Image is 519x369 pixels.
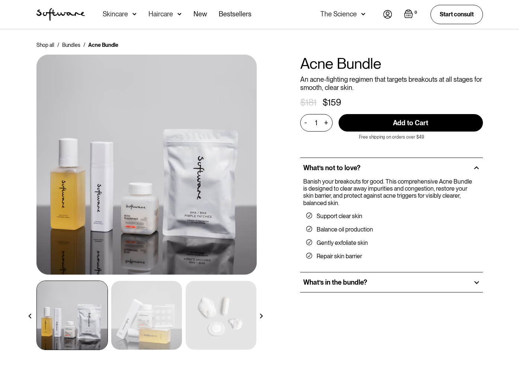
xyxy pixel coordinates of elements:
div: / [83,41,85,49]
a: Open empty cart [404,9,419,20]
div: - [304,119,309,127]
div: + [322,119,330,127]
li: Balance oil production [306,226,477,233]
li: Gently exfoliate skin [306,239,477,247]
li: Repair skin barrier [306,253,477,260]
div: $ [323,97,328,108]
div: 0 [413,9,419,16]
img: arrow down [361,10,365,18]
div: 181 [305,97,317,108]
div: Skincare [103,10,128,18]
h2: What’s not to love? [303,164,361,172]
div: Haircare [148,10,173,18]
h2: What’s in the bundle? [303,278,367,287]
img: Software Logo [36,8,85,21]
p: An acne-fighting regimen that targets breakouts at all stages for smooth, clear skin. [300,75,483,91]
div: 159 [328,97,341,108]
li: Support clear skin [306,213,477,220]
div: Acne Bundle [88,41,118,49]
img: arrow down [132,10,137,18]
p: Free shipping on orders over $49 [359,135,424,140]
div: $ [300,97,305,108]
div: / [57,41,59,49]
img: arrow left [28,314,32,318]
img: arrow down [177,10,182,18]
a: Bundles [62,41,80,49]
img: arrow right [259,314,264,318]
h1: Acne Bundle [300,55,483,72]
input: Add to Cart [339,114,483,132]
a: Start consult [430,5,483,24]
div: The Science [320,10,357,18]
a: Shop all [36,41,54,49]
a: home [36,8,85,21]
p: Banish your breakouts for good. This comprehensive Acne Bundle is designed to clear away impuriti... [303,178,477,207]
